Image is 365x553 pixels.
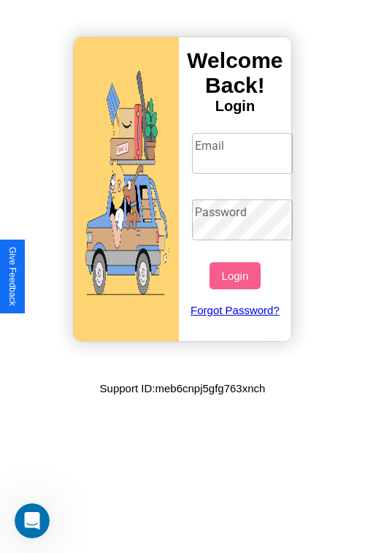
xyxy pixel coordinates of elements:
[179,48,291,98] h3: Welcome Back!
[100,378,266,398] p: Support ID: meb6cnpj5gfg763xnch
[210,262,260,289] button: Login
[15,503,50,538] iframe: Intercom live chat
[185,289,286,331] a: Forgot Password?
[179,98,291,115] h4: Login
[7,247,18,306] div: Give Feedback
[74,37,179,341] img: gif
